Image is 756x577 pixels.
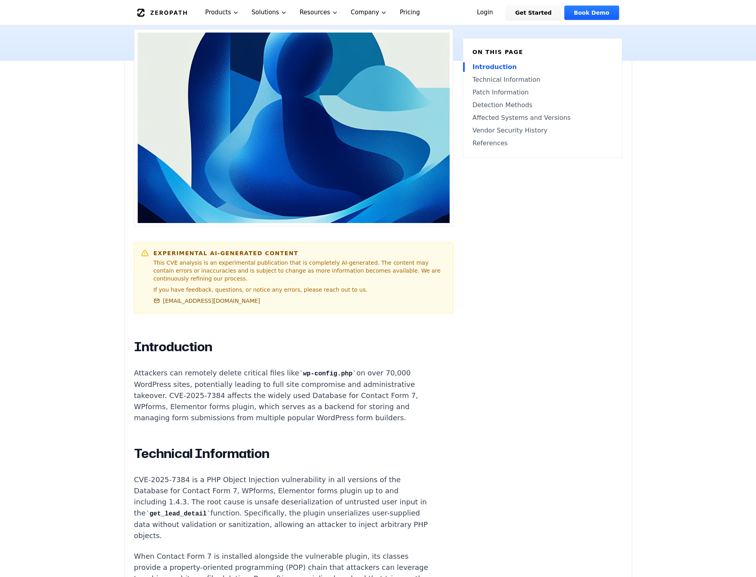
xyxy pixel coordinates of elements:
[473,75,612,85] a: Technical Information
[473,138,612,148] a: References
[154,297,260,305] a: [EMAIL_ADDRESS][DOMAIN_NAME]
[134,367,429,423] p: Attackers can remotely delete critical files like on over 70,000 WordPress sites, potentially lea...
[473,88,612,97] a: Patch Information
[473,100,612,110] a: Detection Methods
[473,126,612,135] a: Vendor Security History
[473,48,612,56] h6: On this page
[154,259,446,283] p: This CVE analysis is an experimental publication that is completely AI-generated. The content may...
[506,6,561,20] a: Get Started
[138,33,450,223] img: WordPress Contact Form Entries Plugin CVE-2025-7384: Brief Summary of Critical PHP Object Injecti...
[134,339,429,355] h2: Introduction
[473,113,612,123] a: Affected Systems and Versions
[564,6,619,20] a: Book Demo
[299,370,356,377] code: wp-config.php
[467,6,503,20] a: Login
[473,62,612,72] a: Introduction
[134,474,429,541] p: CVE-2025-7384 is a PHP Object Injection vulnerability in all versions of the Database for Contact...
[134,446,429,462] h2: Technical Information
[146,510,210,517] code: get_lead_detail
[154,249,446,257] h6: Experimental AI-Generated Content
[154,286,446,294] p: If you have feedback, questions, or notice any errors, please reach out to us.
